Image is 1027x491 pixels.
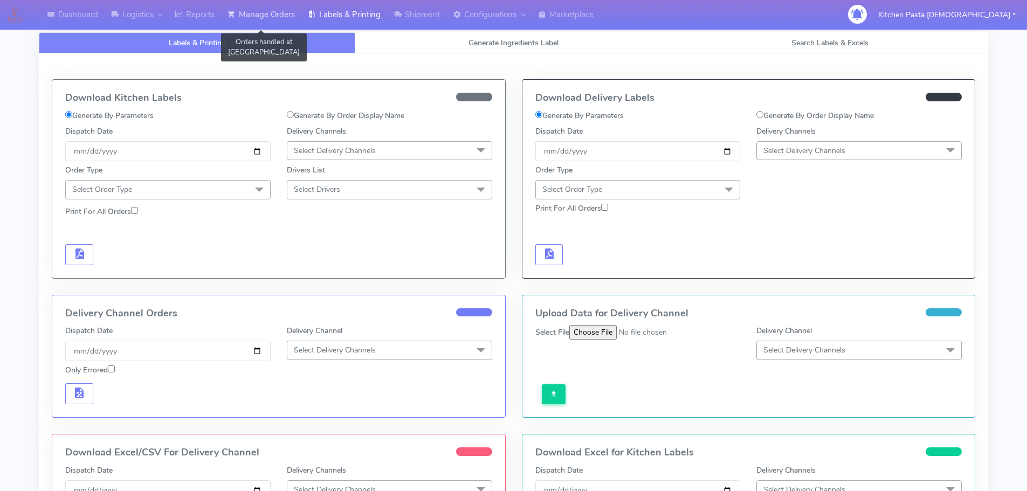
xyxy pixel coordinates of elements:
span: Select Delivery Channels [763,345,845,355]
label: Dispatch Date [535,465,583,476]
label: Dispatch Date [65,126,113,137]
span: Select Drivers [294,184,340,195]
span: Select Order Type [542,184,602,195]
label: Delivery Channels [756,465,816,476]
h4: Delivery Channel Orders [65,308,492,319]
label: Print For All Orders [535,203,608,214]
label: Order Type [65,164,102,176]
label: Select File [535,327,569,338]
span: Select Order Type [72,184,132,195]
label: Generate By Order Display Name [287,110,404,121]
label: Delivery Channels [287,126,346,137]
h4: Download Delivery Labels [535,93,962,103]
label: Drivers List [287,164,325,176]
label: Delivery Channels [287,465,346,476]
input: Generate By Parameters [535,111,542,118]
label: Dispatch Date [535,126,583,137]
label: Delivery Channels [756,126,816,137]
span: Select Delivery Channels [294,345,376,355]
span: Search Labels & Excels [791,38,869,48]
span: Select Delivery Channels [763,146,845,156]
input: Generate By Order Display Name [756,111,763,118]
input: Print For All Orders [601,204,608,211]
span: Generate Ingredients Label [468,38,559,48]
label: Generate By Order Display Name [756,110,874,121]
h4: Download Excel/CSV For Delivery Channel [65,447,492,458]
h4: Download Excel for Kitchen Labels [535,447,962,458]
label: Delivery Channel [287,325,342,336]
h4: Upload Data for Delivery Channel [535,308,962,319]
h4: Download Kitchen Labels [65,93,492,103]
label: Order Type [535,164,573,176]
span: Labels & Printing [169,38,226,48]
label: Generate By Parameters [65,110,154,121]
label: Delivery Channel [756,325,812,336]
label: Print For All Orders [65,206,138,217]
input: Print For All Orders [131,207,138,214]
input: Only Errored [108,365,115,372]
label: Dispatch Date [65,325,113,336]
button: Kitchen Pasta [DEMOGRAPHIC_DATA] [870,4,1024,26]
input: Generate By Parameters [65,111,72,118]
label: Dispatch Date [65,465,113,476]
label: Generate By Parameters [535,110,624,121]
ul: Tabs [39,32,988,53]
label: Only Errored [65,364,115,376]
span: Select Delivery Channels [294,146,376,156]
input: Generate By Order Display Name [287,111,294,118]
